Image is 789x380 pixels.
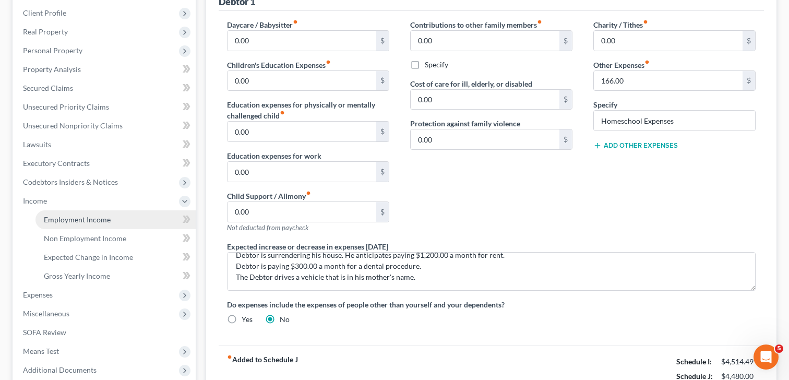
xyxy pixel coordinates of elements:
span: Unsecured Nonpriority Claims [23,121,123,130]
span: Employment Income [44,215,111,224]
input: Specify... [594,111,755,130]
input: -- [411,129,559,149]
label: Expected increase or decrease in expenses [DATE] [227,241,388,252]
a: Expected Change in Income [35,248,196,267]
input: -- [594,31,743,51]
a: Unsecured Nonpriority Claims [15,116,196,135]
label: Specify [425,60,448,70]
i: fiber_manual_record [227,354,232,360]
a: Employment Income [35,210,196,229]
a: Non Employment Income [35,229,196,248]
i: fiber_manual_record [537,19,542,25]
span: Miscellaneous [23,309,69,318]
div: $ [376,71,389,91]
div: $ [559,129,572,149]
span: Additional Documents [23,365,97,374]
span: Unsecured Priority Claims [23,102,109,111]
input: -- [228,71,376,91]
div: $ [376,122,389,141]
span: Gross Yearly Income [44,271,110,280]
div: $ [376,202,389,222]
label: Education expenses for work [227,150,321,161]
label: Contributions to other family members [410,19,542,30]
input: -- [411,31,559,51]
span: Property Analysis [23,65,81,74]
div: $4,514.49 [721,357,756,367]
span: Codebtors Insiders & Notices [23,177,118,186]
span: Lawsuits [23,140,51,149]
label: Child Support / Alimony [227,191,311,201]
input: -- [594,71,743,91]
label: Education expenses for physically or mentally challenged child [227,99,389,121]
span: Not deducted from paycheck [227,223,308,232]
strong: Schedule I: [676,357,712,366]
label: Children's Education Expenses [227,60,331,70]
span: Secured Claims [23,84,73,92]
i: fiber_manual_record [306,191,311,196]
a: Executory Contracts [15,154,196,173]
span: Non Employment Income [44,234,126,243]
a: Unsecured Priority Claims [15,98,196,116]
div: $ [376,31,389,51]
button: Add Other Expenses [593,141,678,150]
input: -- [228,31,376,51]
span: Real Property [23,27,68,36]
span: Expected Change in Income [44,253,133,262]
input: -- [411,90,559,110]
label: Other Expenses [593,60,650,70]
i: fiber_manual_record [280,110,285,115]
label: Daycare / Babysitter [227,19,298,30]
a: SOFA Review [15,323,196,342]
label: Cost of care for ill, elderly, or disabled [410,78,532,89]
label: Yes [242,314,253,325]
i: fiber_manual_record [643,19,648,25]
label: Charity / Tithes [593,19,648,30]
span: 5 [775,345,783,353]
label: Specify [593,99,617,110]
span: Executory Contracts [23,159,90,168]
div: $ [743,31,755,51]
span: Client Profile [23,8,66,17]
label: Do expenses include the expenses of people other than yourself and your dependents? [227,299,756,310]
div: $ [743,71,755,91]
input: -- [228,202,376,222]
i: fiber_manual_record [326,60,331,65]
span: Expenses [23,290,53,299]
input: -- [228,122,376,141]
span: Personal Property [23,46,82,55]
div: $ [559,31,572,51]
i: fiber_manual_record [293,19,298,25]
i: fiber_manual_record [644,60,650,65]
a: Gross Yearly Income [35,267,196,286]
div: $ [559,90,572,110]
label: Protection against family violence [410,118,520,129]
span: SOFA Review [23,328,66,337]
input: -- [228,162,376,182]
iframe: Intercom live chat [754,345,779,370]
a: Lawsuits [15,135,196,154]
a: Property Analysis [15,60,196,79]
span: Means Test [23,347,59,355]
div: $ [376,162,389,182]
label: No [280,314,290,325]
span: Income [23,196,47,205]
a: Secured Claims [15,79,196,98]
